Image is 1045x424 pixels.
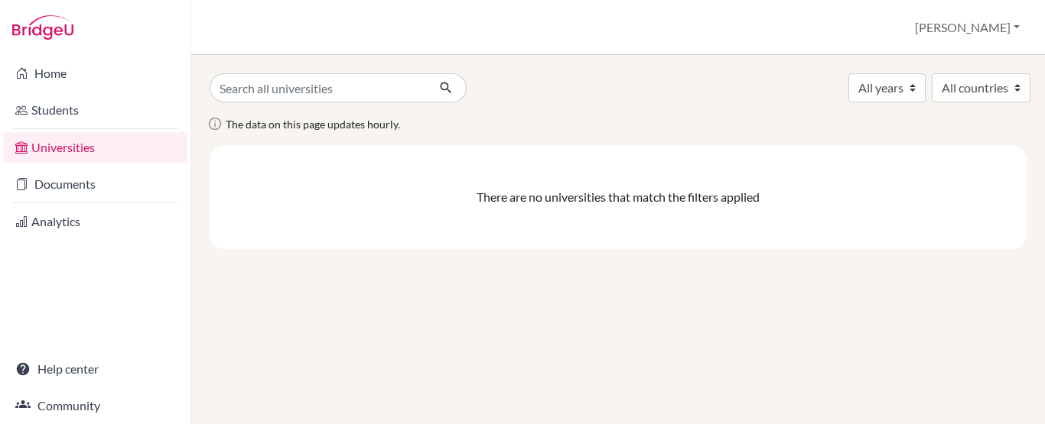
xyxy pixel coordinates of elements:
[3,58,187,89] a: Home
[226,118,400,131] span: The data on this page updates hourly.
[3,354,187,384] a: Help center
[908,13,1027,42] button: [PERSON_NAME]
[3,95,187,125] a: Students
[3,132,187,163] a: Universities
[3,169,187,199] a: Documents
[222,188,1014,206] div: There are no universities that match the filters applied
[3,390,187,421] a: Community
[3,206,187,237] a: Analytics
[210,73,427,102] input: Search all universities
[12,15,73,40] img: Bridge-U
